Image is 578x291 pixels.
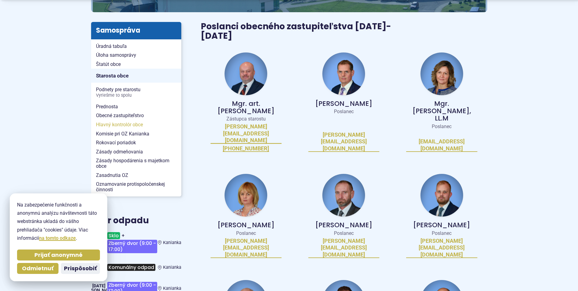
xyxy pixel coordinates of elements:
span: Komunálny odpad [107,264,155,271]
span: Zberný dvor (9:00 - 17:00) [107,240,157,253]
p: [PERSON_NAME] [308,221,379,229]
span: Zásady odmeňovania [96,147,176,156]
a: Sklo+Zberný dvor (9:00 - 17:00) Kanianka [DATE] Dnes [91,230,181,255]
span: Úradná tabuľa [96,42,176,51]
a: Podnety pre starostuVyriešme to spolu [91,85,181,99]
p: Mgr. art. [PERSON_NAME] [211,100,282,115]
img: fotka - Andrej Baláž [322,52,365,95]
img: fotka - Andrea Filt [420,52,463,95]
h3: Samospráva [91,22,181,39]
span: Odmietnuť [22,265,54,272]
a: Štatút obce [91,60,181,69]
span: Prispôsobiť [64,265,97,272]
span: Kanianka [163,286,181,291]
p: Poslanec [406,230,477,236]
a: [PERSON_NAME][EMAIL_ADDRESS][DOMAIN_NAME] [406,238,477,258]
span: Obecné zastupiteľstvo [96,111,176,120]
p: Na zabezpečenie funkčnosti a anonymnú analýzu návštevnosti táto webstránka ukladá do vášho prehli... [17,201,100,242]
p: Zástupca starostu [211,116,282,122]
span: Zásady hospodárenia s majetkom obce [96,156,176,171]
a: [PERSON_NAME][EMAIL_ADDRESS][DOMAIN_NAME] [211,123,282,144]
span: Vyriešme to spolu [96,93,176,98]
p: Poslanec [406,124,477,130]
button: Prijať anonymné [17,250,100,260]
p: Mgr. [PERSON_NAME], LL.M [406,100,477,122]
button: Odmietnuť [17,263,59,274]
p: Poslanec [211,230,282,236]
p: [PERSON_NAME] [406,221,477,229]
span: Štatút obce [96,60,176,69]
span: Kanianka [163,240,181,245]
a: Komisie pri OZ Kanianka [91,129,181,138]
a: [PHONE_NUMBER] [223,145,269,152]
span: Starosta obce [96,71,176,81]
button: Prispôsobiť [61,263,100,274]
a: Hlavný kontrolór obce [91,120,181,129]
span: Hlavný kontrolór obce [96,120,176,129]
h3: + [107,230,158,255]
a: [PERSON_NAME][EMAIL_ADDRESS][DOMAIN_NAME] [308,131,379,152]
span: Kanianka [163,265,181,270]
p: [PERSON_NAME] [308,100,379,107]
a: Obecné zastupiteľstvo [91,111,181,120]
a: na tomto odkaze [39,235,76,241]
img: fotka - Michal Kollár [420,174,463,217]
a: Komunálny odpad Kanianka 04. sep Zajtra [91,260,181,275]
a: Starosta obce [91,69,181,83]
a: Úloha samosprávy [91,51,181,60]
h3: Zber odpadu [91,216,181,225]
span: [DATE] [92,283,105,289]
p: [PERSON_NAME] [211,221,282,229]
span: Prijať anonymné [34,252,83,259]
p: Poslanec [308,230,379,236]
span: Rokovací poriadok [96,138,176,147]
span: Poslanci obecného zastupiteľstva [DATE]-[DATE] [201,20,391,42]
span: Komisie pri OZ Kanianka [96,129,176,138]
p: Poslanec [308,109,379,115]
span: Oznamovanie protispoločenskej činnosti [96,180,176,194]
img: fotka - Jozef Baláž [225,52,267,95]
span: Zasadnutia OZ [96,171,176,180]
span: Prednosta [96,102,176,111]
span: Sklo [107,232,120,239]
a: [EMAIL_ADDRESS][DOMAIN_NAME] [406,138,477,152]
a: [PERSON_NAME][EMAIL_ADDRESS][DOMAIN_NAME] [308,238,379,258]
a: Zasadnutia OZ [91,171,181,180]
a: Zásady hospodárenia s majetkom obce [91,156,181,171]
a: Úradná tabuľa [91,42,181,51]
span: Úloha samosprávy [96,51,176,60]
a: Oznamovanie protispoločenskej činnosti [91,180,181,194]
img: fotka - Miroslava Hollá [225,174,267,217]
a: Rokovací poriadok [91,138,181,147]
img: fotka - Peter Hraňo [322,174,365,217]
a: [PERSON_NAME][EMAIL_ADDRESS][DOMAIN_NAME] [211,238,282,258]
a: Prednosta [91,102,181,111]
a: Zásady odmeňovania [91,147,181,156]
span: Podnety pre starostu [96,85,176,99]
